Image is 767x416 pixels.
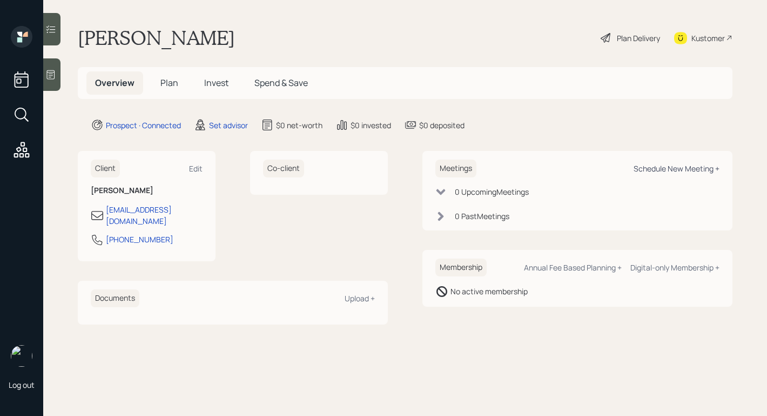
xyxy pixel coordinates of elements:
div: $0 deposited [419,120,465,131]
div: Set advisor [209,120,248,131]
h6: Documents [91,289,139,307]
span: Spend & Save [254,77,308,89]
div: Log out [9,380,35,390]
div: No active membership [450,286,528,297]
div: 0 Past Meeting s [455,210,509,222]
div: [PHONE_NUMBER] [106,234,173,245]
div: Digital-only Membership + [630,262,719,273]
div: Annual Fee Based Planning + [524,262,622,273]
div: $0 invested [351,120,391,131]
div: Upload + [345,293,375,303]
h6: Client [91,160,120,177]
h6: Membership [435,259,487,276]
img: robby-grisanti-headshot.png [11,345,32,367]
div: Prospect · Connected [106,120,181,131]
div: [EMAIL_ADDRESS][DOMAIN_NAME] [106,204,203,227]
div: Schedule New Meeting + [634,163,719,174]
h6: [PERSON_NAME] [91,186,203,195]
h6: Meetings [435,160,476,177]
div: Plan Delivery [617,32,660,44]
div: Kustomer [691,32,725,44]
h6: Co-client [263,160,304,177]
h1: [PERSON_NAME] [78,26,235,50]
span: Plan [160,77,178,89]
span: Overview [95,77,134,89]
div: Edit [189,163,203,174]
div: 0 Upcoming Meeting s [455,186,529,197]
span: Invest [204,77,228,89]
div: $0 net-worth [276,120,322,131]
